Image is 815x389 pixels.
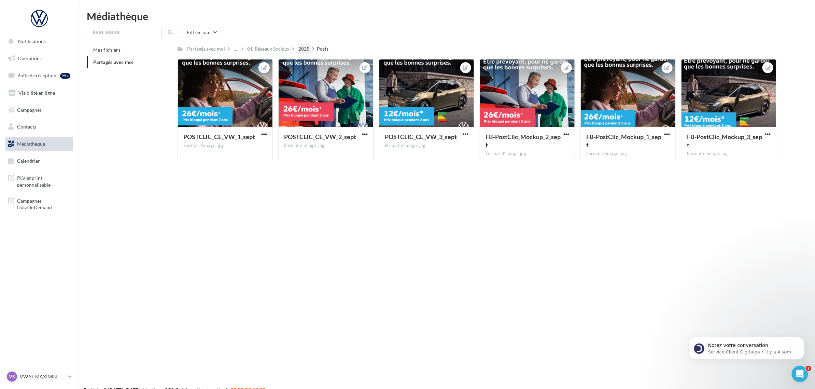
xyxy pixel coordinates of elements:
a: Médiathèque [4,137,74,151]
span: Opérations [18,55,42,61]
span: POSTCLIC_CE_VW_2_sept [284,133,356,140]
div: Médiathèque [87,11,807,21]
a: PLV et print personnalisable [4,171,74,191]
span: 2 [806,366,811,371]
div: 2025 [299,45,310,52]
a: Contacts [4,120,74,134]
p: VW ST MAXIMIN [20,373,65,380]
span: Boîte de réception [17,72,56,78]
span: FB-PostClic_Mockup_2_sept [486,133,561,149]
button: Filtrer par [181,27,221,38]
a: Visibilité en ligne [4,86,74,100]
span: Notifications [18,38,46,44]
span: Visibilité en ligne [18,90,55,96]
button: Notifications [4,34,72,49]
span: Campagnes DataOnDemand [17,196,70,211]
span: POSTCLIC_CE_VW_1_sept [183,133,255,140]
div: Format d'image: jpg [183,143,267,149]
div: ... [233,44,239,54]
div: Format d'image: jpg [284,143,368,149]
span: FB-PostClic_Mockup_1_sept [586,133,661,149]
div: Format d'image: jpg [687,151,771,157]
iframe: Intercom live chat [792,366,808,382]
span: Partagés avec moi [93,59,134,65]
div: Posts [317,45,329,52]
span: Mes fichiers [93,47,121,53]
div: Format d'image: jpg [385,143,468,149]
a: Campagnes DataOnDemand [4,193,74,214]
span: PLV et print personnalisable [17,173,70,188]
div: 99+ [60,73,70,79]
a: Boîte de réception99+ [4,68,74,83]
div: Format d'image: jpg [486,151,569,157]
a: VS VW ST MAXIMIN [5,370,73,383]
span: Contacts [17,124,36,130]
div: 01_Réseaux Sociaux [248,45,290,52]
a: Opérations [4,51,74,66]
span: POSTCLIC_CE_VW_3_sept [385,133,457,140]
span: Médiathèque [17,141,45,147]
a: Calendrier [4,154,74,168]
span: VS [9,373,15,380]
iframe: Intercom notifications message [678,323,815,371]
div: Partagés avec moi [187,45,225,52]
span: Calendrier [17,158,40,164]
span: Campagnes [17,107,42,112]
div: Format d'image: jpg [586,151,670,157]
span: FB-PostClic_Mockup_3_sept [687,133,762,149]
a: Campagnes [4,103,74,117]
